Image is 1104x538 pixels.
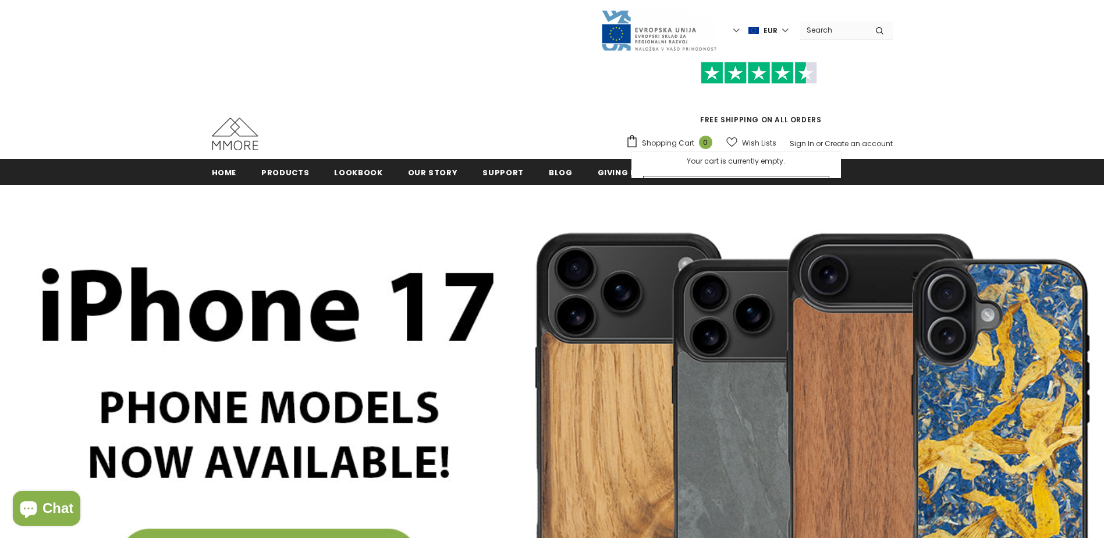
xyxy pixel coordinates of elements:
a: Create an account [825,139,893,148]
span: Products [261,167,309,178]
a: Wish Lists [726,133,776,153]
a: Javni Razpis [601,25,717,35]
span: Shopping Cart [642,137,694,149]
a: Shopping Cart 0 [626,134,718,152]
a: Products [261,159,309,185]
span: Wish Lists [742,137,776,149]
span: support [482,167,524,178]
a: Home [212,159,237,185]
span: Giving back [598,167,654,178]
a: Continue Shopping [643,176,829,197]
a: Giving back [598,159,654,185]
a: Blog [549,159,573,185]
img: MMORE Cases [212,118,258,150]
a: Sign In [790,139,814,148]
img: Trust Pilot Stars [701,62,817,84]
a: Our Story [408,159,458,185]
inbox-online-store-chat: Shopify online store chat [9,491,84,529]
span: EUR [764,25,778,37]
span: FREE SHIPPING ON ALL ORDERS [626,67,893,125]
span: Blog [549,167,573,178]
a: Lookbook [334,159,382,185]
iframe: Customer reviews powered by Trustpilot [626,84,893,114]
span: 0 [699,136,712,149]
span: Lookbook [334,167,382,178]
a: support [482,159,524,185]
span: or [816,139,823,148]
span: Home [212,167,237,178]
img: Javni Razpis [601,9,717,52]
p: Your cart is currently empty. [643,155,829,167]
input: Search Site [800,22,867,38]
span: Our Story [408,167,458,178]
